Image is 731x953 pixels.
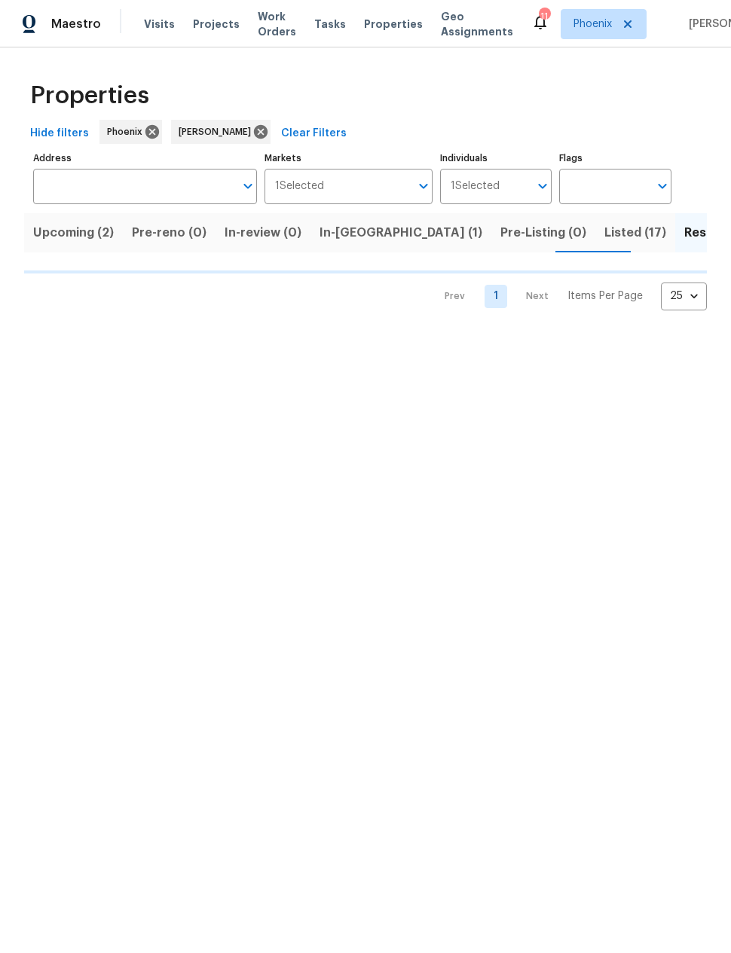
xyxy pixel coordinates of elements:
span: Clear Filters [281,124,347,143]
span: 1 Selected [451,180,500,193]
button: Hide filters [24,120,95,148]
div: Phoenix [99,120,162,144]
span: Phoenix [573,17,612,32]
span: Pre-Listing (0) [500,222,586,243]
span: [PERSON_NAME] [179,124,257,139]
span: Tasks [314,19,346,29]
button: Open [652,176,673,197]
span: Properties [364,17,423,32]
span: In-[GEOGRAPHIC_DATA] (1) [320,222,482,243]
span: Work Orders [258,9,296,39]
span: Listed (17) [604,222,666,243]
span: Geo Assignments [441,9,513,39]
nav: Pagination Navigation [430,283,707,310]
label: Markets [265,154,433,163]
div: [PERSON_NAME] [171,120,271,144]
span: In-review (0) [225,222,301,243]
label: Individuals [440,154,552,163]
span: 1 Selected [275,180,324,193]
p: Items Per Page [567,289,643,304]
span: Upcoming (2) [33,222,114,243]
button: Open [532,176,553,197]
span: Maestro [51,17,101,32]
label: Address [33,154,257,163]
button: Open [413,176,434,197]
a: Goto page 1 [485,285,507,308]
span: Hide filters [30,124,89,143]
div: 25 [661,276,707,316]
button: Clear Filters [275,120,353,148]
div: 11 [539,9,549,24]
span: Pre-reno (0) [132,222,206,243]
span: Properties [30,88,149,103]
label: Flags [559,154,671,163]
span: Projects [193,17,240,32]
button: Open [237,176,258,197]
span: Phoenix [107,124,148,139]
span: Visits [144,17,175,32]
